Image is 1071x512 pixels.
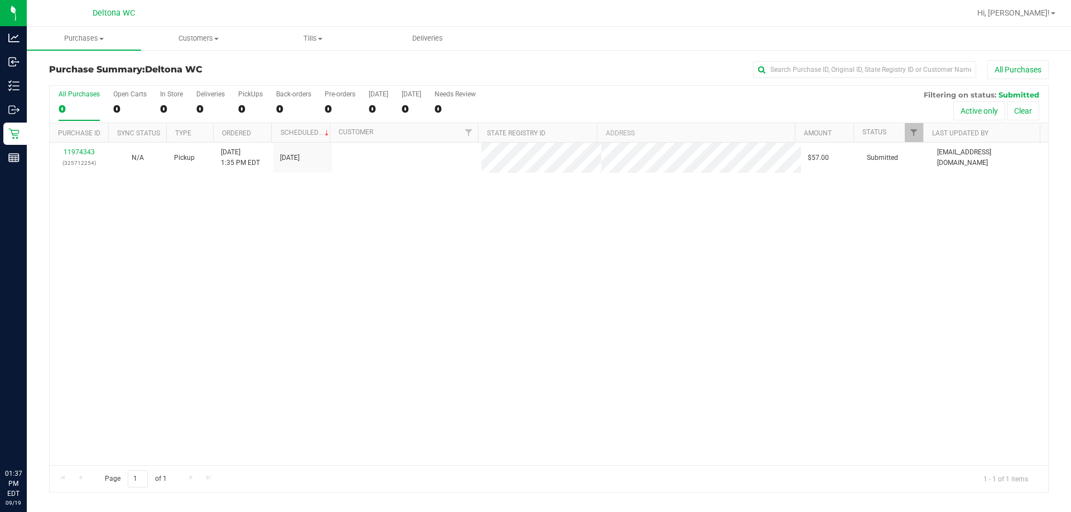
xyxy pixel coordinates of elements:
[174,153,195,163] span: Pickup
[160,103,183,115] div: 0
[59,103,100,115] div: 0
[141,27,255,50] a: Customers
[280,153,300,163] span: [DATE]
[27,27,141,50] a: Purchases
[256,33,369,43] span: Tills
[5,469,22,499] p: 01:37 PM EDT
[238,90,263,98] div: PickUps
[175,129,191,137] a: Type
[8,56,20,67] inline-svg: Inbound
[145,64,202,75] span: Deltona WC
[128,470,148,487] input: 1
[808,153,829,163] span: $57.00
[132,154,144,162] span: Not Applicable
[369,103,388,115] div: 0
[93,8,135,18] span: Deltona WC
[924,90,996,99] span: Filtering on status:
[8,104,20,115] inline-svg: Outbound
[804,129,832,137] a: Amount
[8,32,20,43] inline-svg: Analytics
[325,103,355,115] div: 0
[117,129,160,137] a: Sync Status
[339,128,373,136] a: Customer
[435,90,476,98] div: Needs Review
[113,90,147,98] div: Open Carts
[281,129,331,136] a: Scheduled
[597,123,795,143] th: Address
[397,33,458,43] span: Deliveries
[8,128,20,139] inline-svg: Retail
[753,61,976,78] input: Search Purchase ID, Original ID, State Registry ID or Customer Name...
[113,103,147,115] div: 0
[196,103,225,115] div: 0
[998,90,1039,99] span: Submitted
[1007,101,1039,120] button: Clear
[276,90,311,98] div: Back-orders
[862,128,886,136] a: Status
[238,103,263,115] div: 0
[8,80,20,91] inline-svg: Inventory
[487,129,546,137] a: State Registry ID
[64,148,95,156] a: 11974343
[58,129,100,137] a: Purchase ID
[953,101,1005,120] button: Active only
[867,153,898,163] span: Submitted
[977,8,1050,17] span: Hi, [PERSON_NAME]!
[95,470,176,487] span: Page of 1
[59,90,100,98] div: All Purchases
[5,499,22,507] p: 09/19
[142,33,255,43] span: Customers
[56,158,102,168] p: (325712254)
[276,103,311,115] div: 0
[255,27,370,50] a: Tills
[974,470,1037,487] span: 1 - 1 of 1 items
[932,129,988,137] a: Last Updated By
[435,103,476,115] div: 0
[402,90,421,98] div: [DATE]
[132,153,144,163] button: N/A
[222,129,251,137] a: Ordered
[370,27,485,50] a: Deliveries
[402,103,421,115] div: 0
[905,123,923,142] a: Filter
[196,90,225,98] div: Deliveries
[937,147,1041,168] span: [EMAIL_ADDRESS][DOMAIN_NAME]
[369,90,388,98] div: [DATE]
[221,147,260,168] span: [DATE] 1:35 PM EDT
[160,90,183,98] div: In Store
[27,33,141,43] span: Purchases
[49,65,382,75] h3: Purchase Summary:
[8,152,20,163] inline-svg: Reports
[987,60,1049,79] button: All Purchases
[11,423,45,456] iframe: Resource center
[325,90,355,98] div: Pre-orders
[460,123,478,142] a: Filter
